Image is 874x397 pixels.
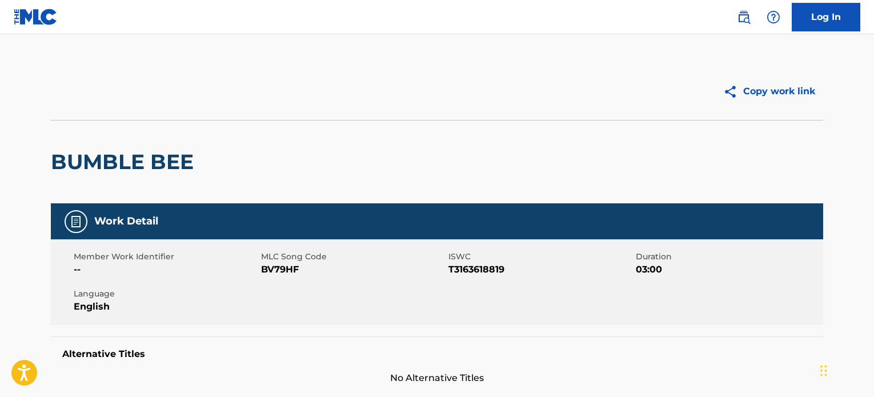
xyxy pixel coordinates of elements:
a: Public Search [732,6,755,29]
span: Language [74,288,258,300]
span: English [74,300,258,314]
h2: BUMBLE BEE [51,149,199,175]
img: MLC Logo [14,9,58,25]
span: BV79HF [261,263,446,276]
span: Member Work Identifier [74,251,258,263]
button: Copy work link [715,77,823,106]
span: Duration [636,251,820,263]
div: Help [762,6,785,29]
span: ISWC [448,251,633,263]
img: Copy work link [723,85,743,99]
span: MLC Song Code [261,251,446,263]
iframe: Chat Widget [817,342,874,397]
span: 03:00 [636,263,820,276]
span: No Alternative Titles [51,371,823,385]
span: T3163618819 [448,263,633,276]
div: Drag [820,354,827,388]
img: help [767,10,780,24]
span: -- [74,263,258,276]
img: Work Detail [69,215,83,228]
h5: Work Detail [94,215,158,228]
a: Log In [792,3,860,31]
img: search [737,10,751,24]
h5: Alternative Titles [62,348,812,360]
